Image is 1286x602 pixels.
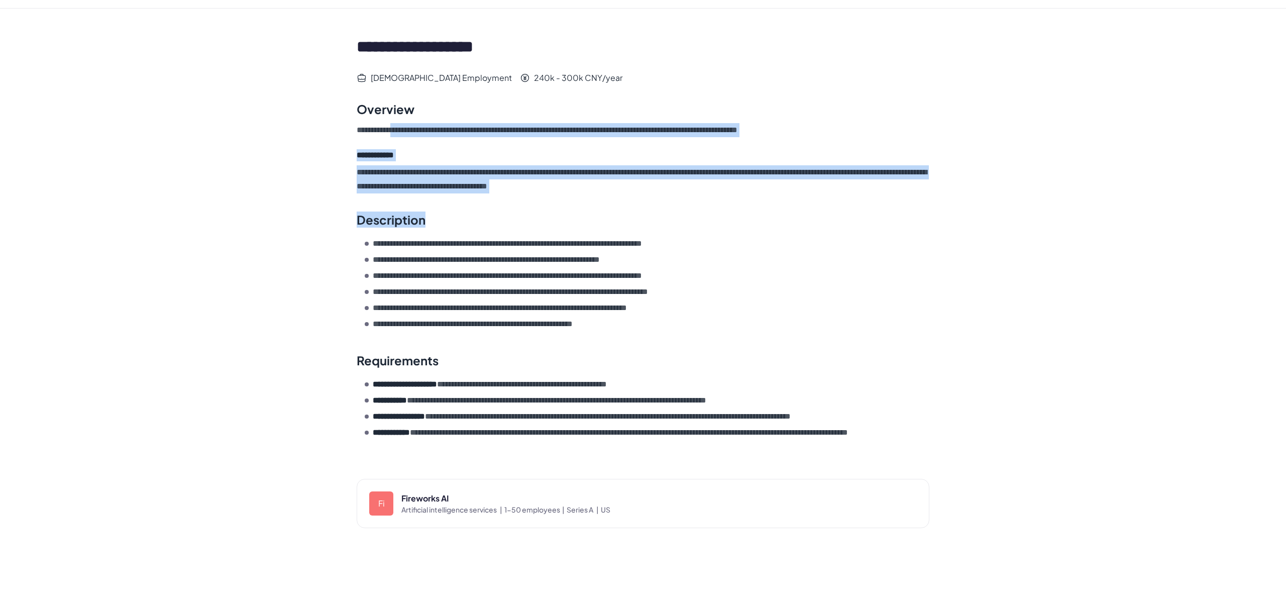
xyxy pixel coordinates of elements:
[596,505,599,514] span: |
[567,505,601,515] span: Series A
[601,505,610,515] span: US
[357,212,425,228] div: Description
[562,505,565,514] span: |
[534,75,622,81] p: 240k - 300k CNY/year
[357,101,414,117] div: Overview
[500,505,502,514] span: |
[504,505,567,515] span: 1-50 employees
[369,491,393,516] div: Fi
[401,505,504,515] span: Artificial intelligence services
[357,352,439,368] div: Requirements
[401,492,917,505] div: Fireworks AI
[371,75,512,81] p: [DEMOGRAPHIC_DATA] Employment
